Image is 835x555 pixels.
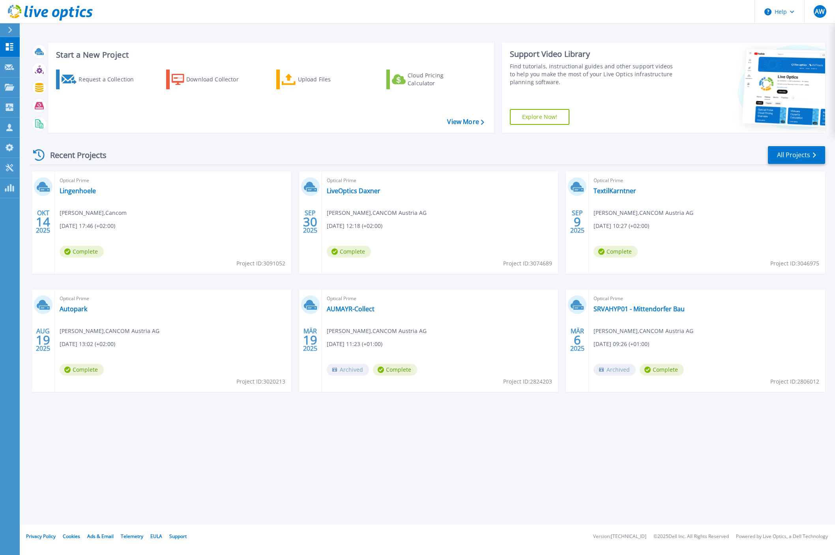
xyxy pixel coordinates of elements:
[303,325,318,354] div: MÄR 2025
[593,534,646,539] li: Version: [TECHNICAL_ID]
[593,305,685,313] a: SRVAHYP01 - Mittendorfer Bau
[327,305,374,313] a: AUMAYR-Collect
[60,294,286,303] span: Optical Prime
[503,259,552,268] span: Project ID: 3074689
[593,327,693,335] span: [PERSON_NAME] , CANCOM Austria AG
[373,364,417,376] span: Complete
[36,337,50,343] span: 19
[327,246,371,258] span: Complete
[63,533,80,540] a: Cookies
[303,218,317,225] span: 30
[236,259,285,268] span: Project ID: 3091052
[87,533,114,540] a: Ads & Email
[121,533,143,540] a: Telemetry
[36,207,51,236] div: OKT 2025
[30,145,117,165] div: Recent Projects
[166,70,254,89] a: Download Collector
[60,176,286,185] span: Optical Prime
[736,534,828,539] li: Powered by Live Optics, a Dell Technology
[574,218,581,225] span: 9
[60,364,104,376] span: Complete
[303,337,317,343] span: 19
[570,207,585,236] div: SEP 2025
[768,146,825,164] a: All Projects
[298,71,361,87] div: Upload Files
[570,325,585,354] div: MÄR 2025
[447,118,484,126] a: View More
[510,109,570,125] a: Explore Now!
[327,340,382,348] span: [DATE] 11:23 (+01:00)
[593,176,820,185] span: Optical Prime
[770,259,819,268] span: Project ID: 3046975
[60,305,87,313] a: Autopark
[503,377,552,386] span: Project ID: 2824203
[653,534,729,539] li: © 2025 Dell Inc. All Rights Reserved
[574,337,581,343] span: 6
[640,364,684,376] span: Complete
[770,377,819,386] span: Project ID: 2806012
[593,222,649,230] span: [DATE] 10:27 (+02:00)
[815,8,825,15] span: AW
[60,222,115,230] span: [DATE] 17:46 (+02:00)
[56,51,484,59] h3: Start a New Project
[26,533,56,540] a: Privacy Policy
[510,62,676,86] div: Find tutorials, instructional guides and other support videos to help you make the most of your L...
[236,377,285,386] span: Project ID: 3020213
[593,340,649,348] span: [DATE] 09:26 (+01:00)
[593,246,638,258] span: Complete
[36,218,50,225] span: 14
[327,327,427,335] span: [PERSON_NAME] , CANCOM Austria AG
[408,71,471,87] div: Cloud Pricing Calculator
[327,209,427,217] span: [PERSON_NAME] , CANCOM Austria AG
[510,49,676,59] div: Support Video Library
[79,71,142,87] div: Request a Collection
[327,364,369,376] span: Archived
[593,364,636,376] span: Archived
[60,187,96,195] a: Lingenhoele
[327,187,380,195] a: LiveOptics Daxner
[593,187,636,195] a: TextilKarntner
[593,209,693,217] span: [PERSON_NAME] , CANCOM Austria AG
[327,294,554,303] span: Optical Prime
[60,209,127,217] span: [PERSON_NAME] , Cancom
[150,533,162,540] a: EULA
[276,70,364,89] a: Upload Files
[36,325,51,354] div: AUG 2025
[169,533,187,540] a: Support
[327,176,554,185] span: Optical Prime
[303,207,318,236] div: SEP 2025
[593,294,820,303] span: Optical Prime
[60,327,159,335] span: [PERSON_NAME] , CANCOM Austria AG
[60,340,115,348] span: [DATE] 13:02 (+02:00)
[56,70,144,89] a: Request a Collection
[186,71,249,87] div: Download Collector
[60,246,104,258] span: Complete
[327,222,382,230] span: [DATE] 12:18 (+02:00)
[386,70,474,89] a: Cloud Pricing Calculator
